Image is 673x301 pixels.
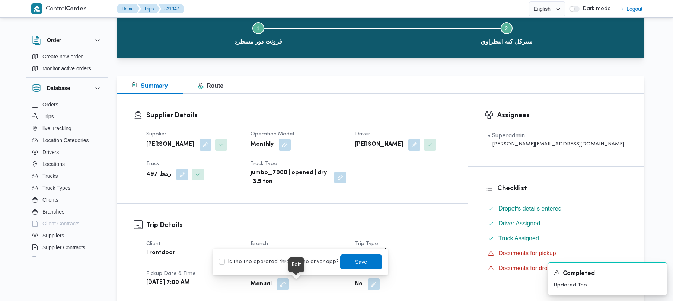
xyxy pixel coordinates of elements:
b: Manual [251,280,272,289]
button: Suppliers [29,230,105,241]
div: Order [26,51,108,77]
span: Completed [563,269,595,278]
span: Trips [42,112,54,121]
span: Route [198,83,223,89]
button: Create new order [29,51,105,63]
span: Documents for dropoff [498,264,557,273]
span: Devices [42,255,61,264]
button: Drivers [29,146,105,158]
span: Documents for pickup [498,250,556,256]
button: live Tracking [29,122,105,134]
button: Client Contracts [29,218,105,230]
p: Updated Trip [554,281,661,289]
span: Driver Assigned [498,220,540,227]
b: Frontdoor [146,249,175,257]
span: live Tracking [42,124,71,133]
span: Driver Assigned [498,219,540,228]
button: 331347 [158,4,184,13]
span: Logout [626,4,642,13]
button: سيركل كيه البطراوي [382,13,631,52]
b: No [355,280,363,289]
button: Documents for dropoff [485,262,627,274]
h3: Assignees [497,111,627,121]
span: Branches [42,207,64,216]
button: Driver Assigned [485,218,627,230]
button: Trips [29,111,105,122]
span: Clients [42,195,58,204]
h3: Database [47,84,70,93]
span: Supplier [146,132,166,137]
span: Client [146,241,161,246]
h3: Order [47,36,61,45]
b: [PERSON_NAME] [355,140,403,149]
button: Branches [29,206,105,218]
button: Orders [29,99,105,111]
button: Trips [138,4,160,13]
span: Pickup date & time [146,271,196,276]
label: Is the trip operated through the driver app? [219,257,339,266]
b: Monthly [251,140,274,149]
button: Truck Types [29,182,105,194]
div: Notification [554,269,661,278]
span: فرونت دور مسطرد [234,37,282,46]
h3: Trip Details [146,220,451,230]
button: Location Categories [29,134,105,146]
span: Trucks [42,172,58,180]
h3: Supplier Details [146,111,451,121]
span: Truck Assigned [498,235,539,241]
span: Documents for pickup [498,249,556,258]
div: • Superadmin [488,131,624,140]
button: Documents for pickup [485,247,627,259]
button: Trucks [29,170,105,182]
span: Location Categories [42,136,89,145]
button: Locations [29,158,105,170]
span: Suppliers [42,231,64,240]
span: Dark mode [580,6,611,12]
span: Truck Types [42,183,70,192]
span: Operation Model [251,132,294,137]
span: • Superadmin mohamed.nabil@illa.com.eg [488,131,624,148]
button: Database [32,84,102,93]
button: Devices [29,253,105,265]
button: Monitor active orders [29,63,105,74]
span: Orders [42,100,58,109]
h3: Checklist [497,183,627,193]
span: Dropoffs details entered [498,204,562,213]
b: رمط 497 [146,170,171,179]
b: [DATE] 7:00 AM [146,278,190,287]
div: Database [26,99,108,260]
button: Supplier Contracts [29,241,105,253]
span: Branch [251,241,268,246]
button: Home [117,4,140,13]
span: Monitor active orders [42,64,91,73]
button: فرونت دور مسطرد [134,13,382,52]
button: Logout [615,1,645,16]
span: 1 [257,25,260,31]
span: Drivers [42,148,59,157]
span: Truck [146,161,159,166]
span: Documents for dropoff [498,265,557,271]
span: Truck Type [251,161,277,166]
span: Client Contracts [42,219,80,228]
div: Edit [291,260,301,269]
span: Save [355,257,367,266]
button: Dropoffs details entered [485,203,627,215]
b: Center [66,6,86,12]
span: Create new order [42,52,83,61]
span: Summary [132,83,168,89]
span: Dropoffs details entered [498,205,562,212]
button: Order [32,36,102,45]
span: 2 [505,25,508,31]
span: سيركل كيه البطراوي [481,37,532,46]
button: Clients [29,194,105,206]
button: Truck Assigned [485,233,627,244]
div: [PERSON_NAME][EMAIL_ADDRESS][DOMAIN_NAME] [488,140,624,148]
span: Locations [42,160,65,169]
span: Truck Assigned [498,234,539,243]
button: Save [340,254,382,269]
img: X8yXhbKr1z7QwAAAABJRU5ErkJggg== [31,3,42,14]
b: jumbo_7000 | opened | dry | 3.5 ton [251,169,329,186]
span: Driver [355,132,370,137]
span: Trip Type [355,241,378,246]
b: [PERSON_NAME] [146,140,194,149]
